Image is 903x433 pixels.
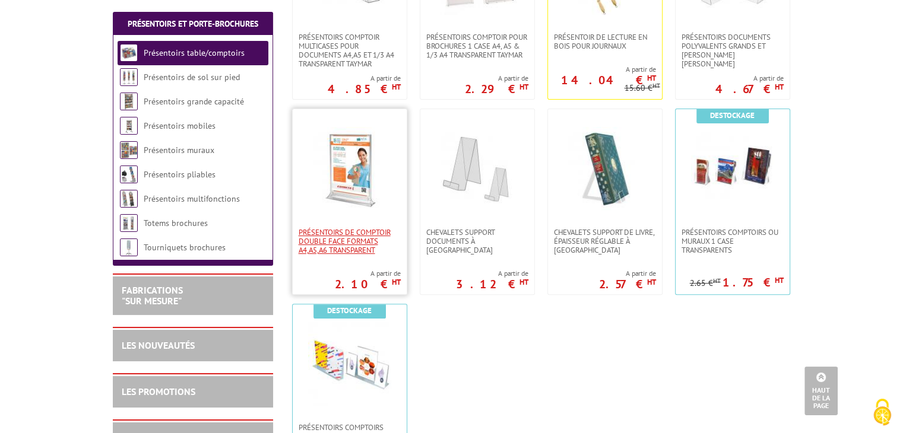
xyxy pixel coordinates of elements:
a: PRÉSENTOIRS COMPTOIR POUR BROCHURES 1 CASE A4, A5 & 1/3 A4 TRANSPARENT taymar [420,33,534,59]
span: A partir de [328,74,401,83]
a: Présentoirs pliables [144,169,216,180]
span: A partir de [465,74,528,83]
img: CHEVALETS SUPPORT DE LIVRE, ÉPAISSEUR RÉGLABLE À POSER [563,127,647,210]
img: Cookies (fenêtre modale) [867,397,897,427]
b: Destockage [327,305,372,316]
a: Présentoirs grande capacité [144,96,244,107]
img: Présentoirs multifonctions [120,190,138,208]
a: CHEVALETS SUPPORT DE LIVRE, ÉPAISSEUR RÉGLABLE À [GEOGRAPHIC_DATA] [548,228,662,254]
a: Présentoirs multifonctions [144,193,240,204]
p: 3.12 € [456,281,528,288]
a: Totems brochures [144,218,208,228]
img: Totems brochures [120,214,138,232]
span: Présentoir de lecture en bois pour journaux [554,33,656,50]
span: A partir de [335,269,401,278]
p: 4.85 € [328,85,401,93]
a: LES NOUVEAUTÉS [122,339,195,351]
img: Présentoirs de sol sur pied [120,68,138,86]
img: Présentoirs pliables [120,165,138,183]
img: PRÉSENTOIRS DE COMPTOIR DOUBLE FACE FORMATS A4,A5,A6 TRANSPARENT [308,127,391,210]
a: Présentoirs comptoirs ou muraux 1 case Transparents [676,228,790,254]
img: Présentoirs comptoirs flyers avec Porte-Visuel A4 [308,322,391,405]
p: 1.75 € [723,279,784,286]
p: 4.67 € [715,85,784,93]
sup: HT [519,277,528,287]
span: Présentoirs comptoirs ou muraux 1 case Transparents [682,228,784,254]
span: Présentoirs Documents Polyvalents Grands et [PERSON_NAME] [PERSON_NAME] [682,33,784,68]
p: 14.04 € [561,77,656,84]
a: LES PROMOTIONS [122,386,195,397]
a: Présentoirs table/comptoirs [144,47,245,58]
a: Présentoirs Documents Polyvalents Grands et [PERSON_NAME] [PERSON_NAME] [676,33,790,68]
span: A partir de [599,269,656,278]
a: Présentoirs de sol sur pied [144,72,240,82]
img: CHEVALETS SUPPORT DOCUMENTS À POSER [436,127,519,210]
img: Présentoirs table/comptoirs [120,44,138,62]
a: Haut de la page [804,367,838,415]
sup: HT [647,277,656,287]
sup: HT [713,276,721,285]
span: A partir de [715,74,784,83]
p: 2.65 € [690,279,721,288]
sup: HT [519,82,528,92]
span: PRÉSENTOIRS COMPTOIR POUR BROCHURES 1 CASE A4, A5 & 1/3 A4 TRANSPARENT taymar [426,33,528,59]
sup: HT [392,82,401,92]
sup: HT [392,277,401,287]
span: A partir de [548,65,656,74]
a: CHEVALETS SUPPORT DOCUMENTS À [GEOGRAPHIC_DATA] [420,228,534,254]
sup: HT [652,81,660,90]
img: Tourniquets brochures [120,238,138,256]
img: Présentoirs mobiles [120,117,138,135]
img: Présentoirs comptoirs ou muraux 1 case Transparents [691,127,774,210]
span: A partir de [456,269,528,278]
sup: HT [647,73,656,83]
a: FABRICATIONS"Sur Mesure" [122,284,183,307]
span: PRÉSENTOIRS DE COMPTOIR DOUBLE FACE FORMATS A4,A5,A6 TRANSPARENT [299,228,401,254]
p: 2.10 € [335,281,401,288]
img: Présentoirs grande capacité [120,93,138,110]
b: Destockage [710,110,755,120]
button: Cookies (fenêtre modale) [861,393,903,433]
p: 2.29 € [465,85,528,93]
span: CHEVALETS SUPPORT DE LIVRE, ÉPAISSEUR RÉGLABLE À [GEOGRAPHIC_DATA] [554,228,656,254]
a: Présentoirs comptoir multicases POUR DOCUMENTS A4,A5 ET 1/3 A4 TRANSPARENT TAYMAR [293,33,407,68]
a: Présentoirs mobiles [144,120,216,131]
a: Présentoirs et Porte-brochures [128,18,258,29]
a: PRÉSENTOIRS DE COMPTOIR DOUBLE FACE FORMATS A4,A5,A6 TRANSPARENT [293,228,407,254]
a: Tourniquets brochures [144,242,226,253]
a: Présentoir de lecture en bois pour journaux [548,33,662,50]
span: Présentoirs comptoir multicases POUR DOCUMENTS A4,A5 ET 1/3 A4 TRANSPARENT TAYMAR [299,33,401,68]
a: Présentoirs muraux [144,145,214,155]
sup: HT [775,82,784,92]
p: 2.57 € [599,281,656,288]
sup: HT [775,275,784,285]
img: Présentoirs muraux [120,141,138,159]
p: 15.60 € [625,84,660,93]
span: CHEVALETS SUPPORT DOCUMENTS À [GEOGRAPHIC_DATA] [426,228,528,254]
